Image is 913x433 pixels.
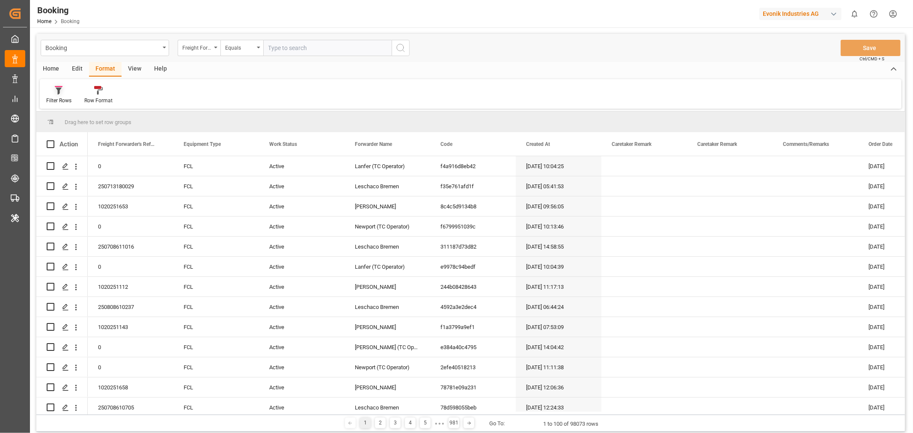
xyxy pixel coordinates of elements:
div: Booking [37,4,80,17]
div: Evonik Industries AG [759,8,842,20]
div: [DATE] 06:44:24 [516,297,601,317]
span: Caretaker Remark [697,141,737,147]
div: Active [259,237,345,256]
div: 981 [449,418,459,428]
div: Press SPACE to select this row. [36,337,88,357]
div: Press SPACE to select this row. [36,357,88,377]
div: 2 [375,418,386,428]
button: show 0 new notifications [845,4,864,24]
div: 5 [420,418,431,428]
button: Evonik Industries AG [759,6,845,22]
div: 244b08428643 [430,277,516,297]
div: 0 [88,156,173,176]
div: Press SPACE to select this row. [36,237,88,257]
div: [DATE] 11:11:38 [516,357,601,377]
div: FCL [173,377,259,397]
div: [DATE] 14:04:42 [516,337,601,357]
div: Lanfer (TC Operator) [345,257,430,276]
span: Forwarder Name [355,141,392,147]
span: Equipment Type [184,141,221,147]
div: f1a3799a9ef1 [430,317,516,337]
div: f6799951039c [430,216,516,236]
div: Press SPACE to select this row. [36,156,88,176]
button: search button [392,40,410,56]
div: Press SPACE to select this row. [36,257,88,277]
div: Active [259,317,345,337]
div: [DATE] 12:24:33 [516,397,601,417]
div: 1020251653 [88,196,173,216]
button: open menu [41,40,169,56]
div: Freight Forwarder's Reference No. [182,42,211,52]
div: Lanfer (TC Operator) [345,156,430,176]
div: [DATE] 10:04:25 [516,156,601,176]
div: 3 [390,418,401,428]
div: [DATE] 10:13:46 [516,216,601,236]
div: 4592a3e2dec4 [430,297,516,317]
div: ● ● ● [435,420,444,427]
div: Active [259,357,345,377]
div: 1020251112 [88,277,173,297]
div: Leschaco Bremen [345,237,430,256]
div: 1020251143 [88,317,173,337]
div: [PERSON_NAME] [345,317,430,337]
div: 0 [88,216,173,236]
div: Press SPACE to select this row. [36,216,88,237]
div: Leschaco Bremen [345,397,430,417]
div: FCL [173,397,259,417]
div: Help [148,62,173,77]
div: [PERSON_NAME] [345,377,430,397]
div: View [122,62,148,77]
div: Booking [45,42,160,53]
span: Order Date [868,141,892,147]
div: Active [259,196,345,216]
div: Home [36,62,65,77]
div: Active [259,397,345,417]
div: FCL [173,337,259,357]
div: 1 [360,418,371,428]
div: FCL [173,176,259,196]
div: Press SPACE to select this row. [36,317,88,337]
div: 78781e09a231 [430,377,516,397]
span: Work Status [269,141,297,147]
div: FCL [173,297,259,317]
div: 0 [88,257,173,276]
div: Active [259,216,345,236]
div: Press SPACE to select this row. [36,196,88,216]
div: [PERSON_NAME] [345,196,430,216]
div: [DATE] 09:56:05 [516,196,601,216]
div: Press SPACE to select this row. [36,277,88,297]
input: Type to search [263,40,392,56]
a: Home [37,18,51,24]
button: open menu [178,40,220,56]
div: [DATE] 14:58:55 [516,237,601,256]
button: open menu [220,40,263,56]
div: Equals [225,42,254,52]
div: Active [259,156,345,176]
div: e384a40c4795 [430,337,516,357]
div: [DATE] 07:53:09 [516,317,601,337]
div: Press SPACE to select this row. [36,297,88,317]
div: Active [259,176,345,196]
span: Code [440,141,452,147]
div: Newport (TC Operator) [345,216,430,236]
div: Newport (TC Operator) [345,357,430,377]
div: 4 [405,418,416,428]
div: Press SPACE to select this row. [36,176,88,196]
div: Press SPACE to select this row. [36,377,88,397]
div: FCL [173,357,259,377]
div: 78d598055beb [430,397,516,417]
div: 250708611016 [88,237,173,256]
div: Active [259,277,345,297]
div: Press SPACE to select this row. [36,397,88,418]
div: FCL [173,216,259,236]
div: 8c4c5d9134b8 [430,196,516,216]
div: Leschaco Bremen [345,176,430,196]
div: FCL [173,196,259,216]
div: Edit [65,62,89,77]
div: Active [259,297,345,317]
div: f35e761afd1f [430,176,516,196]
div: [DATE] 11:17:13 [516,277,601,297]
span: Ctrl/CMD + S [859,56,884,62]
div: [DATE] 05:41:53 [516,176,601,196]
div: f4a916d8eb42 [430,156,516,176]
